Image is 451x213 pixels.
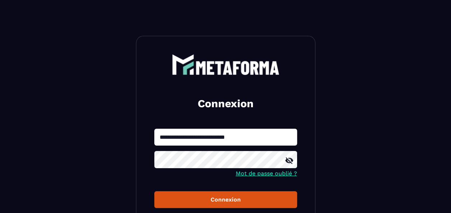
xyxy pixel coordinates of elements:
[172,54,279,75] img: logo
[160,196,291,203] div: Connexion
[154,54,297,75] a: logo
[154,191,297,208] button: Connexion
[163,96,288,111] h2: Connexion
[236,170,297,177] a: Mot de passe oublié ?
